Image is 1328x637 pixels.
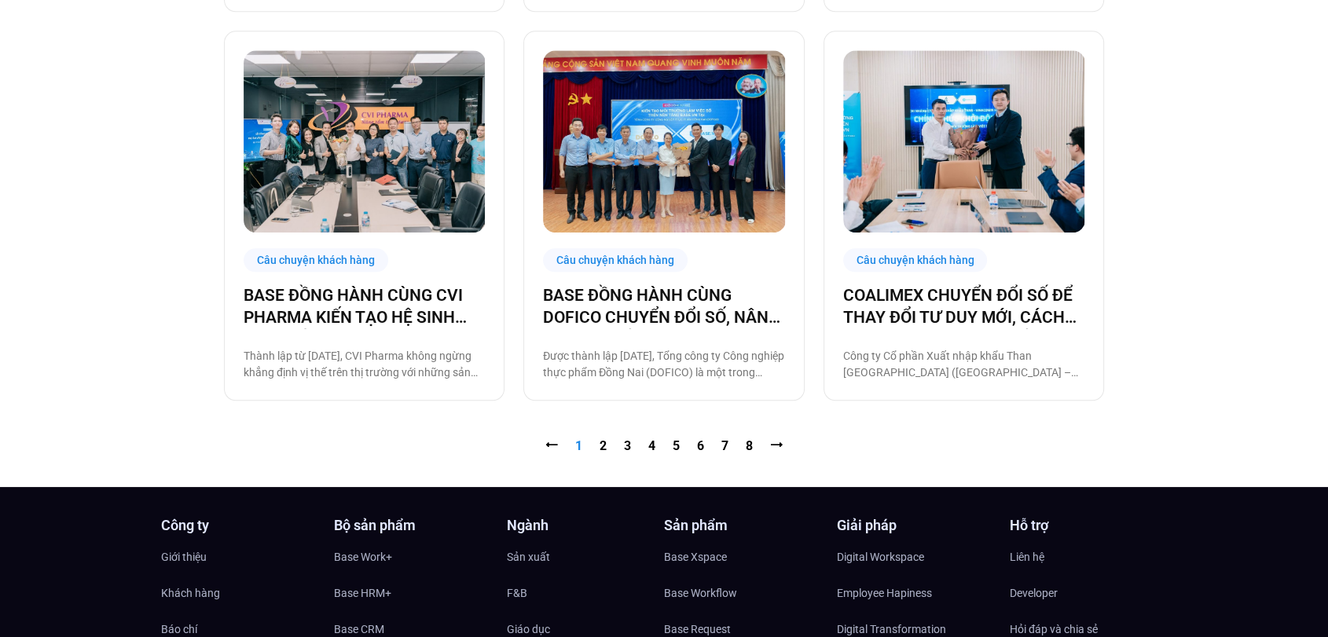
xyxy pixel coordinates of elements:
span: Base HRM+ [334,581,391,605]
a: Khách hàng [161,581,318,605]
div: Câu chuyện khách hàng [543,248,688,273]
a: COALIMEX CHUYỂN ĐỔI SỐ ĐỂ THAY ĐỔI TƯ DUY MỚI, CÁCH LÀM MỚI, TẠO BƯỚC TIẾN MỚI [843,284,1084,328]
a: 6 [697,438,704,453]
a: F&B [507,581,664,605]
h4: Công ty [161,518,318,533]
div: Câu chuyện khách hàng [244,248,388,273]
a: 8 [746,438,753,453]
a: Base Workflow [664,581,821,605]
h4: Bộ sản phẩm [334,518,491,533]
nav: Pagination [224,437,1104,456]
p: Công ty Cổ phần Xuất nhập khẩu Than [GEOGRAPHIC_DATA] ([GEOGRAPHIC_DATA] – Coal Import Export Joi... [843,348,1084,381]
p: Được thành lập [DATE], Tổng công ty Công nghiệp thực phẩm Đồng Nai (DOFICO) là một trong những tổ... [543,348,784,381]
a: BASE ĐỒNG HÀNH CÙNG DOFICO CHUYỂN ĐỔI SỐ, NÂNG CAO VỊ THẾ DOANH NGHIỆP VIỆT [543,284,784,328]
a: 3 [624,438,631,453]
a: BASE ĐỒNG HÀNH CÙNG CVI PHARMA KIẾN TẠO HỆ SINH THÁI SỐ VẬN HÀNH TOÀN DIỆN! [244,284,485,328]
a: Digital Workspace [837,545,994,569]
a: Employee Hapiness [837,581,994,605]
span: 1 [575,438,582,453]
span: Digital Workspace [837,545,924,569]
a: Base HRM+ [334,581,491,605]
h4: Ngành [507,518,664,533]
h4: Hỗ trợ [1010,518,1167,533]
span: Base Workflow [664,581,737,605]
span: Giới thiệu [161,545,207,569]
span: Base Xspace [664,545,727,569]
span: Liên hệ [1010,545,1044,569]
a: 2 [600,438,607,453]
a: Base Xspace [664,545,821,569]
h4: Sản phẩm [664,518,821,533]
span: F&B [507,581,527,605]
a: 5 [673,438,680,453]
div: Câu chuyện khách hàng [843,248,988,273]
span: Khách hàng [161,581,220,605]
span: Developer [1010,581,1058,605]
a: ⭢ [770,438,783,453]
a: Developer [1010,581,1167,605]
a: Sản xuất [507,545,664,569]
a: 7 [721,438,728,453]
span: Sản xuất [507,545,550,569]
a: Base Work+ [334,545,491,569]
p: Thành lập từ [DATE], CVI Pharma không ngừng khẳng định vị thế trên thị trường với những sản phẩm ... [244,348,485,381]
span: Base Work+ [334,545,392,569]
span: Employee Hapiness [837,581,932,605]
a: Liên hệ [1010,545,1167,569]
a: 4 [648,438,655,453]
span: ⭠ [545,438,558,453]
a: Giới thiệu [161,545,318,569]
h4: Giải pháp [837,518,994,533]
